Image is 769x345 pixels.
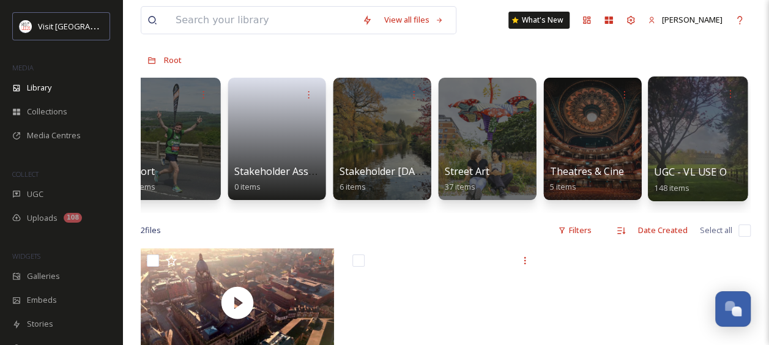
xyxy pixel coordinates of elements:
span: Select all [700,224,732,236]
span: MEDIA [12,63,34,72]
a: Theatres & Cinemas5 items [550,166,643,192]
span: COLLECT [12,169,39,179]
span: 6 items [340,181,366,192]
img: download%20(3).png [20,20,32,32]
span: Sport [129,165,155,178]
span: Galleries [27,270,60,282]
span: Media Centres [27,130,81,141]
span: Embeds [27,294,57,306]
span: Theatres & Cinemas [550,165,643,178]
span: 148 items [655,182,690,193]
a: Street Art37 items [445,166,489,192]
span: [PERSON_NAME] [662,14,723,25]
a: Stakeholder [DATE]6 items [340,166,430,192]
a: Stakeholder Assets0 items [234,166,322,192]
span: WIDGETS [12,251,40,261]
span: 0 items [234,181,261,192]
span: Stories [27,318,53,330]
div: 108 [64,213,82,223]
input: Search your library [169,7,356,34]
span: Stakeholder [DATE] [340,165,430,178]
a: [PERSON_NAME] [642,8,729,32]
span: Root [164,54,182,65]
div: Filters [552,218,598,242]
div: Date Created [632,218,694,242]
span: UGC - VL USE ONLY [655,165,746,179]
a: What's New [508,12,570,29]
span: 37 items [445,181,475,192]
span: 5 items [550,181,576,192]
button: Open Chat [715,291,751,327]
span: Library [27,82,51,94]
a: Sport7 items [129,166,155,192]
span: Street Art [445,165,489,178]
span: Uploads [27,212,58,224]
a: UGC - VL USE ONLY148 items [655,166,746,193]
span: 7 items [129,181,155,192]
a: View all files [378,8,450,32]
span: Stakeholder Assets [234,165,322,178]
span: Visit [GEOGRAPHIC_DATA] [38,20,133,32]
a: Root [164,53,182,67]
span: Collections [27,106,67,117]
span: 2 file s [141,224,161,236]
span: UGC [27,188,43,200]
